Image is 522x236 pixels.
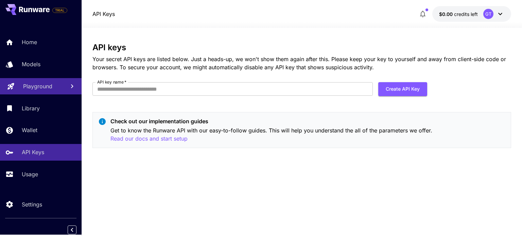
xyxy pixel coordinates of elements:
label: API key name [97,79,126,85]
p: Usage [22,170,38,178]
button: Create API Key [378,82,427,96]
button: Read our docs and start setup [110,134,188,143]
p: Settings [22,200,42,208]
span: credits left [454,11,478,17]
p: Wallet [22,126,37,134]
a: API Keys [92,10,115,18]
p: Models [22,60,40,68]
h3: API keys [92,43,511,52]
div: $0.00 [439,11,478,18]
button: $0.00GT [432,6,511,22]
span: $0.00 [439,11,454,17]
p: Playground [23,82,52,90]
button: Collapse sidebar [68,225,76,234]
span: TRIAL [53,8,67,13]
div: GT [483,9,493,19]
p: Get to know the Runware API with our easy-to-follow guides. This will help you understand the all... [110,126,505,143]
p: Library [22,104,40,112]
span: Add your payment card to enable full platform functionality. [52,6,67,14]
div: Collapse sidebar [73,224,82,236]
p: Home [22,38,37,46]
nav: breadcrumb [92,10,115,18]
p: Check out our implementation guides [110,117,505,125]
p: Your secret API keys are listed below. Just a heads-up, we won't show them again after this. Plea... [92,55,511,71]
p: API Keys [22,148,44,156]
